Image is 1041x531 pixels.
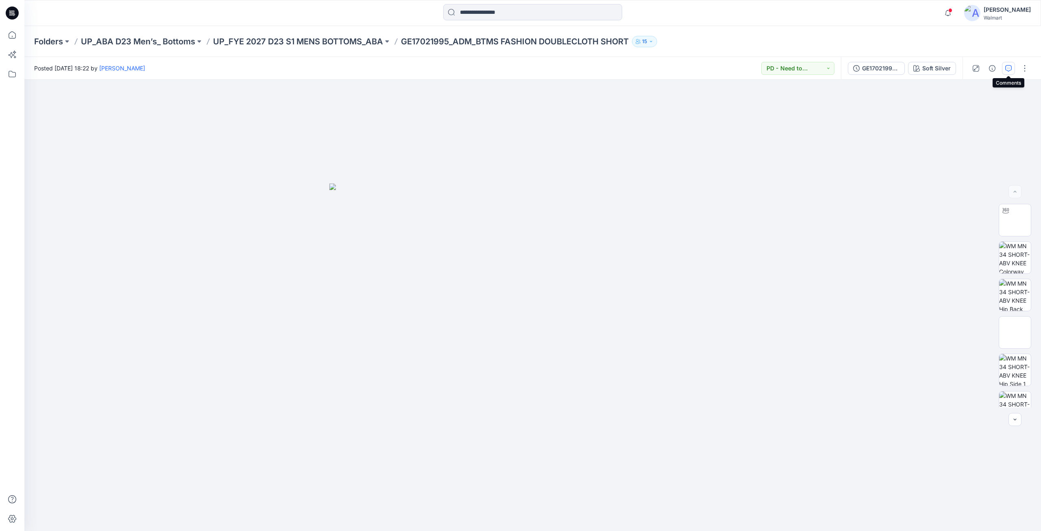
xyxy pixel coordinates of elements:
img: WM MN 34 SHORT-ABV KNEE Hip Back [999,279,1031,311]
p: 15 [642,37,647,46]
img: WM MN 34 SHORT-ABV KNEE Hip Front [999,317,1031,348]
div: GE17021995_ADM_BTMS FASHION DOUBLECLOTH SHORT [862,64,899,73]
p: GE17021995_ADM_BTMS FASHION DOUBLECLOTH SHORT [401,36,629,47]
img: WM MN 34 SHORT-ABV KNEE Hip Side 1 [999,354,1031,386]
button: 15 [632,36,657,47]
a: UP_FYE 2027 D23 S1 MENS BOTTOMS_ABA [213,36,383,47]
img: avatar [964,5,980,21]
img: WM MN 34 SHORT-ABV KNEE Turntable with Avatar [999,204,1031,236]
span: Posted [DATE] 18:22 by [34,64,145,72]
a: [PERSON_NAME] [99,65,145,72]
img: WM MN 34 SHORT-ABV KNEE Hip Side 2 [999,391,1031,423]
button: Details [986,62,999,75]
div: [PERSON_NAME] [984,5,1031,15]
button: Soft Silver [908,62,956,75]
div: Soft Silver [922,64,951,73]
div: Walmart [984,15,1031,21]
img: WM MN 34 SHORT-ABV KNEE Colorway wo Avatar [999,242,1031,273]
a: UP_ABA D23 Men’s_ Bottoms [81,36,195,47]
a: Folders [34,36,63,47]
button: GE17021995_ADM_BTMS FASHION DOUBLECLOTH SHORT [848,62,905,75]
